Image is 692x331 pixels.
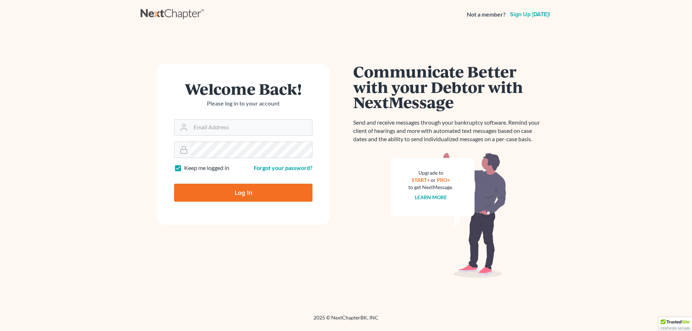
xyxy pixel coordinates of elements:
[141,314,551,327] div: 2025 © NextChapterBK, INC
[659,317,692,331] div: TrustedSite Certified
[254,164,312,171] a: Forgot your password?
[174,99,312,108] p: Please log in to your account
[191,120,312,135] input: Email Address
[431,177,436,183] span: or
[174,81,312,97] h1: Welcome Back!
[412,177,430,183] a: START+
[437,177,450,183] a: PRO+
[353,118,544,143] p: Send and receive messages through your bankruptcy software. Remind your client of hearings and mo...
[509,12,551,17] a: Sign up [DATE]!
[184,164,229,172] label: Keep me logged in
[408,184,453,191] div: to get NextMessage.
[467,10,506,19] strong: Not a member?
[415,194,447,200] a: Learn more
[408,169,453,176] div: Upgrade to
[391,152,506,278] img: nextmessage_bg-59042aed3d76b12b5cd301f8e5b87938c9018125f34e5fa2b7a6b67550977c72.svg
[174,184,312,202] input: Log In
[353,64,544,110] h1: Communicate Better with your Debtor with NextMessage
